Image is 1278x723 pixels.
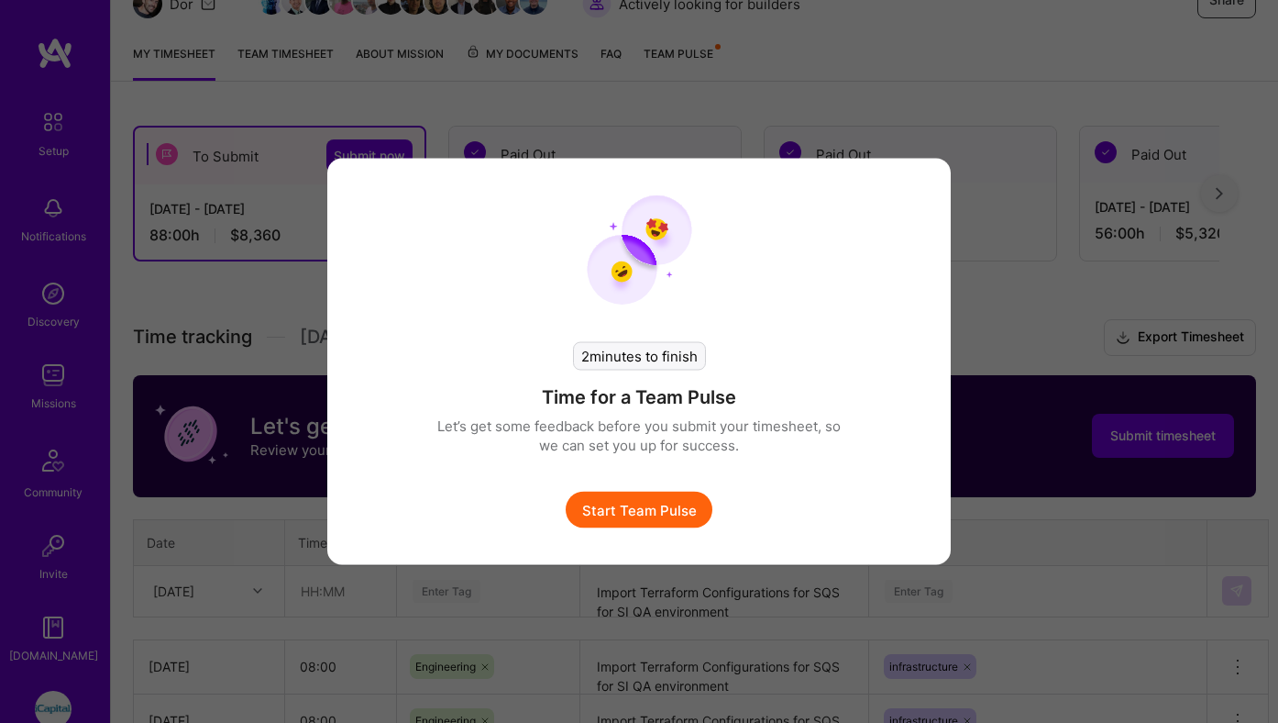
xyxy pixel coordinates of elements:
[327,159,951,565] div: modal
[437,417,841,455] p: Let’s get some feedback before you submit your timesheet, so we can set you up for success.
[587,195,692,306] img: team pulse start
[573,342,706,371] div: 2 minutes to finish
[566,492,712,528] button: Start Team Pulse
[542,385,736,409] h4: Time for a Team Pulse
